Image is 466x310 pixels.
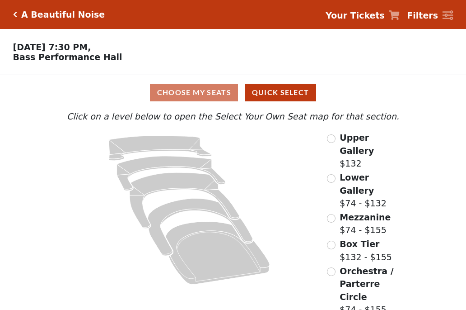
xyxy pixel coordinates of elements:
[340,212,391,222] span: Mezzanine
[340,238,392,263] label: $132 - $155
[407,10,438,20] strong: Filters
[109,136,212,161] path: Upper Gallery - Seats Available: 163
[117,156,226,191] path: Lower Gallery - Seats Available: 146
[13,11,17,18] a: Click here to go back to filters
[340,131,401,170] label: $132
[245,84,316,101] button: Quick Select
[407,9,453,22] a: Filters
[166,222,270,285] path: Orchestra / Parterre Circle - Seats Available: 53
[340,171,401,210] label: $74 - $132
[326,9,400,22] a: Your Tickets
[21,10,105,20] h5: A Beautiful Noise
[326,10,385,20] strong: Your Tickets
[340,172,374,196] span: Lower Gallery
[340,211,391,237] label: $74 - $155
[340,266,393,302] span: Orchestra / Parterre Circle
[340,133,374,156] span: Upper Gallery
[65,110,401,123] p: Click on a level below to open the Select Your Own Seat map for that section.
[340,239,379,249] span: Box Tier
